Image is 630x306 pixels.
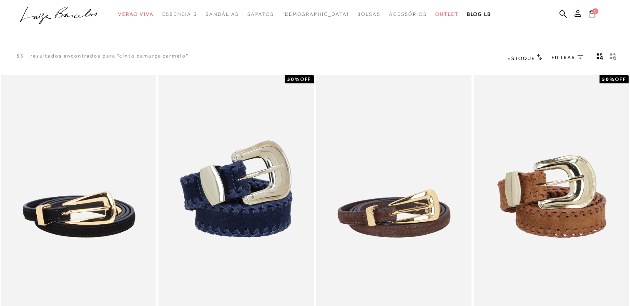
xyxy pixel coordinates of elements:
[30,53,188,60] : resultados encontrados para "cinto camurça carmelo"
[300,76,311,82] span: OFF
[118,11,154,17] span: Verão Viva
[206,11,239,17] span: Sandálias
[435,7,459,22] a: categoryNavScreenReaderText
[607,53,619,63] button: gridText6Desc
[592,8,598,14] span: 0
[206,7,239,22] a: categoryNavScreenReaderText
[467,11,491,17] span: BLOG LB
[586,9,598,20] button: 0
[467,7,491,22] a: BLOG LB
[602,76,615,82] strong: 50%
[162,11,197,17] span: Essenciais
[17,53,24,60] p: 53
[162,7,197,22] a: categoryNavScreenReaderText
[507,55,535,61] span: Estoque
[435,11,459,17] span: Outlet
[389,11,427,17] span: Acessórios
[247,11,274,17] span: Sapatos
[247,7,274,22] a: categoryNavScreenReaderText
[552,54,575,61] span: FILTRAR
[594,53,606,63] button: Mostrar 4 produtos por linha
[357,11,381,17] span: Bolsas
[118,7,154,22] a: categoryNavScreenReaderText
[282,11,349,17] span: [DEMOGRAPHIC_DATA]
[282,7,349,22] a: noSubCategoriesText
[615,76,626,82] span: OFF
[389,7,427,22] a: categoryNavScreenReaderText
[287,76,300,82] strong: 50%
[357,7,381,22] a: categoryNavScreenReaderText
